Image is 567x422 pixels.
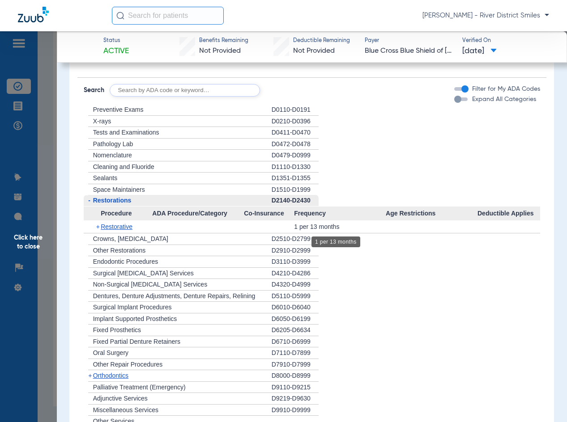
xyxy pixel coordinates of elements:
[272,195,319,207] div: D2140-D2430
[272,325,319,336] div: D6205-D6634
[272,382,319,393] div: D9110-D9215
[272,127,319,139] div: D0411-D0470
[272,150,319,161] div: D0479-D0999
[93,304,172,311] span: Surgical Implant Procedures
[386,207,477,221] span: Age Restrictions
[93,406,158,414] span: Miscellaneous Services
[272,370,319,382] div: D8000-D8999
[88,197,90,204] span: -
[462,46,497,57] span: [DATE]
[93,118,111,125] span: X-rays
[272,405,319,416] div: D9910-D9999
[311,236,360,247] div: 1 per 13 months
[93,338,180,345] span: Fixed Partial Denture Retainers
[93,163,154,170] span: Cleaning and Fluoride
[272,313,319,325] div: D6050-D6199
[365,46,455,57] span: Blue Cross Blue Shield of [US_STATE]
[93,258,158,265] span: Endodontic Procedures
[477,207,540,221] span: Deductible Applies
[272,359,319,371] div: D7910-D7999
[93,395,148,402] span: Adjunctive Services
[112,7,224,25] input: Search for patients
[365,37,455,45] span: Payer
[272,245,319,257] div: D2910-D2999
[199,37,248,45] span: Benefits Remaining
[96,220,101,233] span: +
[93,315,177,322] span: Implant Supported Prosthetics
[103,46,129,57] span: Active
[88,372,92,379] span: +
[93,186,145,193] span: Space Maintainers
[294,207,386,221] span: Frequency
[272,347,319,359] div: D7110-D7899
[293,37,350,45] span: Deductible Remaining
[93,384,186,391] span: Palliative Treatment (Emergency)
[272,291,319,302] div: D5110-D5999
[116,12,124,20] img: Search Icon
[272,184,319,195] div: D1510-D1999
[93,140,133,148] span: Pathology Lab
[93,349,128,356] span: Oral Surgery
[199,47,241,55] span: Not Provided
[272,256,319,268] div: D3110-D3999
[93,129,159,136] span: Tests and Examinations
[293,47,335,55] span: Not Provided
[422,11,549,20] span: [PERSON_NAME] - River District Smiles
[462,37,552,45] span: Verified On
[84,207,153,221] span: Procedure
[470,84,540,94] label: Filter for My ADA Codes
[272,116,319,127] div: D0210-D0396
[294,220,386,233] div: 1 per 13 months
[93,247,146,254] span: Other Restorations
[472,96,536,102] span: Expand All Categories
[272,173,319,184] div: D1351-D1355
[93,372,128,379] span: Orthodontics
[93,292,256,300] span: Dentures, Denture Adjustments, Denture Repairs, Relining
[93,152,132,159] span: Nomenclature
[272,393,319,405] div: D9219-D9630
[93,281,207,288] span: Non-Surgical [MEDICAL_DATA] Services
[272,268,319,279] div: D4210-D4286
[103,37,129,45] span: Status
[84,86,104,95] span: Search
[18,7,49,22] img: Zuub Logo
[272,279,319,291] div: D4320-D4999
[272,104,319,116] div: D0110-D0191
[101,223,132,230] span: Restorative
[93,174,117,181] span: Sealants
[93,361,163,368] span: Other Repair Procedures
[272,161,319,173] div: D1110-D1330
[93,270,194,277] span: Surgical [MEDICAL_DATA] Services
[272,336,319,348] div: D6710-D6999
[152,207,244,221] span: ADA Procedure/Category
[272,233,319,245] div: D2510-D2799
[110,84,260,97] input: Search by ADA code or keyword…
[93,106,144,113] span: Preventive Exams
[272,302,319,313] div: D6010-D6040
[93,197,132,204] span: Restorations
[244,207,294,221] span: Co-Insurance
[272,139,319,150] div: D0472-D0478
[93,326,141,333] span: Fixed Prosthetics
[522,379,567,422] iframe: Chat Widget
[93,235,168,242] span: Crowns, [MEDICAL_DATA]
